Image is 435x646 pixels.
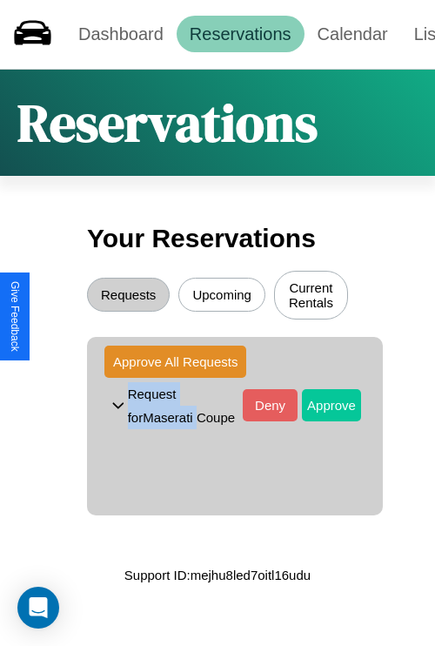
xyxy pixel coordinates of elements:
a: Dashboard [65,16,177,52]
button: Upcoming [178,278,265,312]
div: Give Feedback [9,281,21,352]
button: Current Rentals [274,271,348,320]
a: Reservations [177,16,304,52]
h3: Your Reservations [87,215,348,262]
button: Requests [87,278,170,312]
p: Support ID: mejhu8led7oitl16udu [124,563,311,587]
button: Deny [243,389,298,421]
button: Approve [302,389,361,421]
a: Calendar [304,16,401,52]
p: Request for Maserati Coupe [128,382,243,429]
h1: Reservations [17,87,318,158]
div: Open Intercom Messenger [17,587,59,629]
button: Approve All Requests [104,346,246,378]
